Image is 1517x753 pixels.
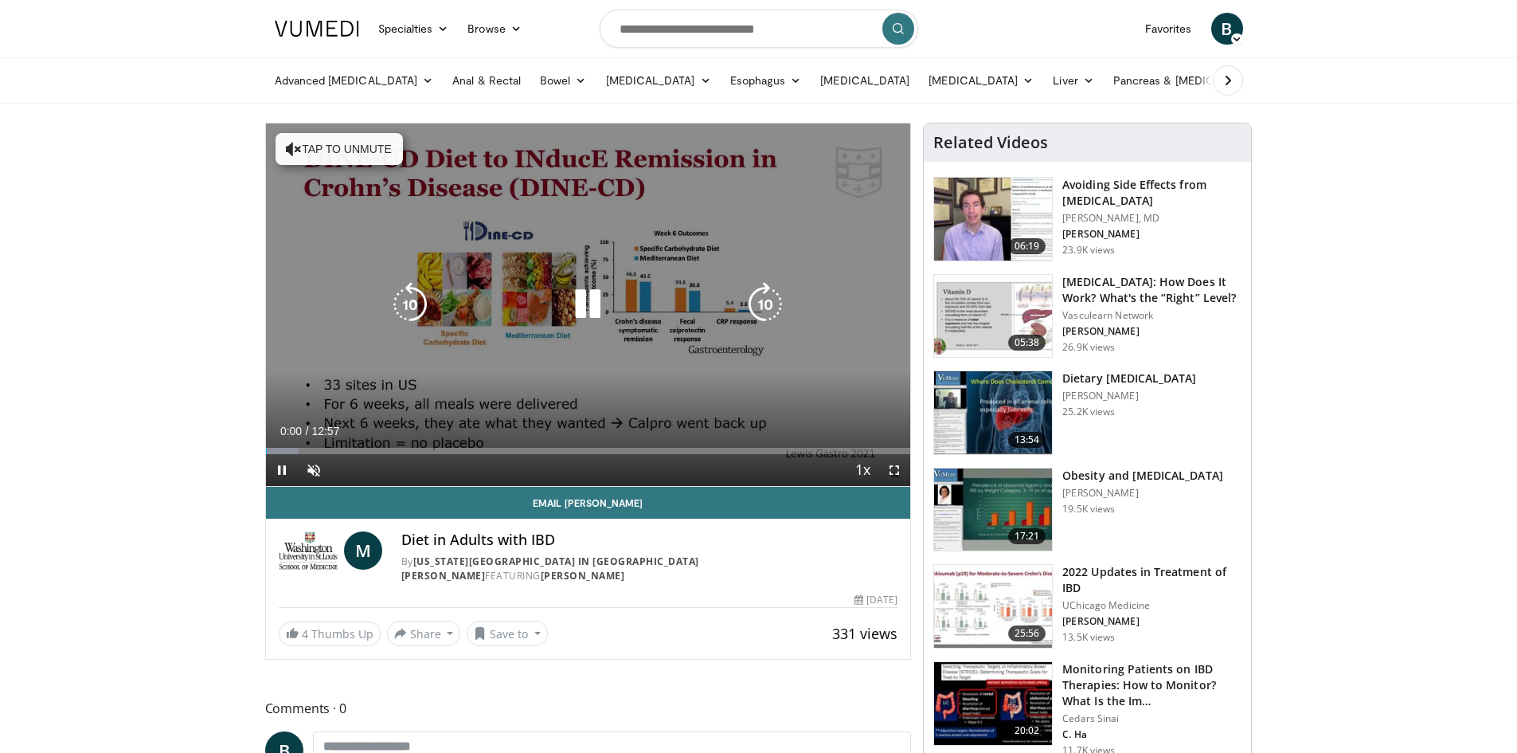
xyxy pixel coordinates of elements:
span: 0:00 [280,425,302,437]
img: 0df8ca06-75ef-4873-806f-abcb553c84b6.150x105_q85_crop-smart_upscale.jpg [934,469,1052,551]
button: Unmute [298,454,330,486]
a: Browse [458,13,531,45]
a: 05:38 [MEDICAL_DATA]: How Does It Work? What's the “Right” Level? Vasculearn Network [PERSON_NAME... [933,274,1241,359]
a: 17:21 Obesity and [MEDICAL_DATA] [PERSON_NAME] 19.5K views [933,468,1241,552]
img: 6f9900f7-f6e7-4fd7-bcbb-2a1dc7b7d476.150x105_q85_crop-smart_upscale.jpg [934,178,1052,261]
p: [PERSON_NAME] [1062,228,1241,241]
h3: Monitoring Patients on IBD Therapies: How to Monitor? What Is the Im… [1062,661,1241,709]
h3: [MEDICAL_DATA]: How Does It Work? What's the “Right” Level? [1062,274,1241,306]
span: 4 [302,626,308,641]
button: Share [387,621,461,646]
img: 8daf03b8-df50-44bc-88e2-7c154046af55.150x105_q85_crop-smart_upscale.jpg [934,275,1052,358]
img: VuMedi Logo [275,21,359,37]
p: [PERSON_NAME] [1062,487,1223,500]
a: [PERSON_NAME] [541,569,625,582]
input: Search topics, interventions [600,10,918,48]
a: Anal & Rectal [443,65,530,96]
img: 609225da-72ea-422a-b68c-0f05c1f2df47.150x105_q85_crop-smart_upscale.jpg [934,662,1052,745]
button: Fullscreen [878,454,910,486]
a: 25:56 2022 Updates in Treatment of IBD UChicago Medicine [PERSON_NAME] 13.5K views [933,564,1241,649]
h3: Avoiding Side Effects from [MEDICAL_DATA] [1062,177,1241,209]
span: 17:21 [1008,528,1046,544]
p: C. Ha [1062,728,1241,741]
span: 12:57 [311,425,339,437]
p: UChicago Medicine [1062,599,1241,612]
p: [PERSON_NAME] [1062,390,1196,402]
p: Cedars Sinai [1062,712,1241,725]
a: 4 Thumbs Up [279,622,381,646]
p: [PERSON_NAME], MD [1062,212,1241,225]
p: 25.2K views [1062,406,1115,418]
span: Comments 0 [265,698,912,719]
img: e34118c4-2a22-436f-a04c-22f5cb9f01e1.150x105_q85_crop-smart_upscale.jpg [934,371,1052,454]
div: Progress Bar [266,448,911,454]
span: 05:38 [1008,335,1046,351]
h4: Diet in Adults with IBD [401,531,897,549]
span: 25:56 [1008,626,1046,641]
p: [PERSON_NAME] [1062,615,1241,628]
div: [DATE] [854,593,897,607]
p: 13.5K views [1062,631,1115,644]
a: [US_STATE][GEOGRAPHIC_DATA] in [GEOGRAPHIC_DATA][PERSON_NAME] [401,555,699,582]
a: Favorites [1136,13,1202,45]
button: Pause [266,454,298,486]
h3: Obesity and [MEDICAL_DATA] [1062,468,1223,484]
span: / [306,425,309,437]
a: [MEDICAL_DATA] [919,65,1043,96]
h4: Related Videos [933,133,1048,152]
a: 13:54 Dietary [MEDICAL_DATA] [PERSON_NAME] 25.2K views [933,371,1241,455]
a: Bowel [530,65,596,96]
span: 331 views [832,624,897,643]
a: Liver [1043,65,1103,96]
button: Tap to unmute [276,133,403,165]
h3: Dietary [MEDICAL_DATA] [1062,371,1196,386]
video-js: Video Player [266,124,911,487]
a: Esophagus [721,65,811,96]
a: [MEDICAL_DATA] [811,65,919,96]
div: By FEATURING [401,555,897,583]
a: B [1211,13,1243,45]
span: 20:02 [1008,723,1046,739]
p: 26.9K views [1062,341,1115,354]
p: Vasculearn Network [1062,309,1241,322]
a: Specialties [369,13,459,45]
p: [PERSON_NAME] [1062,325,1241,338]
span: 13:54 [1008,432,1046,448]
a: Advanced [MEDICAL_DATA] [265,65,444,96]
img: Washington University in St. Louis [279,531,338,570]
a: 06:19 Avoiding Side Effects from [MEDICAL_DATA] [PERSON_NAME], MD [PERSON_NAME] 23.9K views [933,177,1241,261]
a: Email [PERSON_NAME] [266,487,911,519]
button: Save to [467,621,548,646]
button: Playback Rate [846,454,878,486]
a: [MEDICAL_DATA] [596,65,721,96]
h3: 2022 Updates in Treatment of IBD [1062,564,1241,596]
span: 06:19 [1008,238,1046,254]
p: 23.9K views [1062,244,1115,257]
a: M [344,531,382,570]
a: Pancreas & [MEDICAL_DATA] [1104,65,1290,96]
p: 19.5K views [1062,503,1115,516]
img: 9393c547-9b5d-4ed4-b79d-9c9e6c9be491.150x105_q85_crop-smart_upscale.jpg [934,565,1052,648]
